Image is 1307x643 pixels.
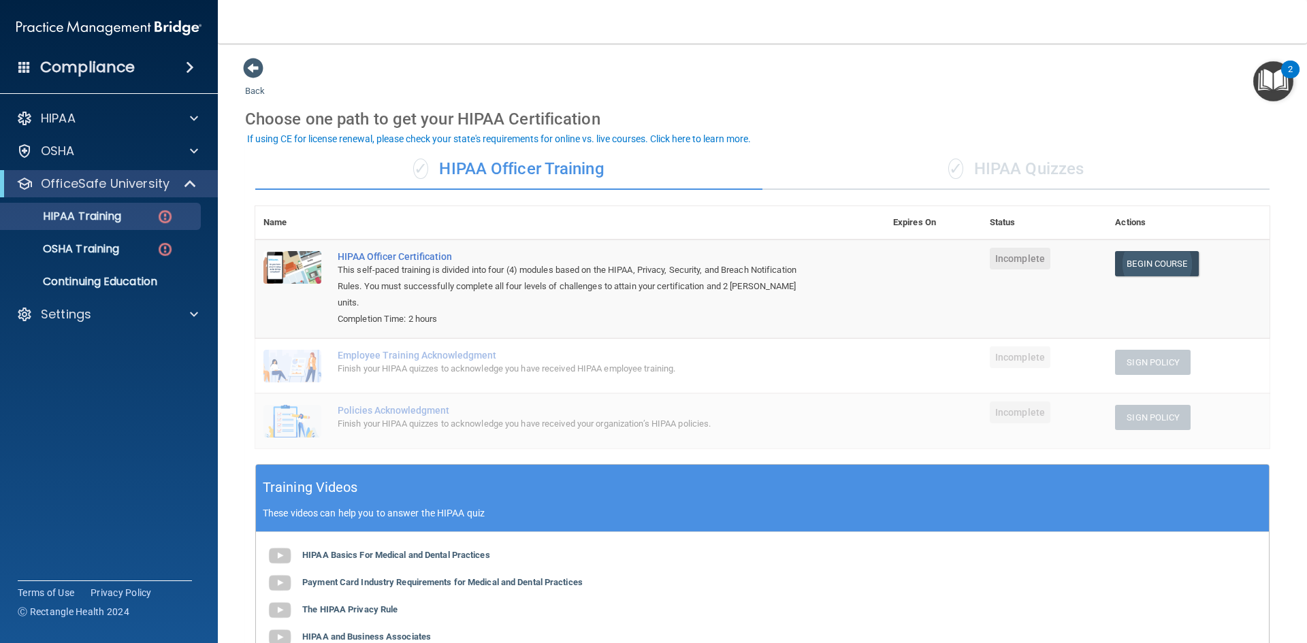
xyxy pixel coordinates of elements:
b: HIPAA Basics For Medical and Dental Practices [302,550,490,560]
div: Policies Acknowledgment [338,405,817,416]
div: HIPAA Quizzes [762,149,1270,190]
img: danger-circle.6113f641.png [157,241,174,258]
a: HIPAA [16,110,198,127]
button: Sign Policy [1115,405,1191,430]
p: These videos can help you to answer the HIPAA quiz [263,508,1262,518]
span: Incomplete [990,346,1050,368]
span: ✓ [948,159,963,179]
span: Incomplete [990,401,1050,423]
a: Terms of Use [18,586,74,599]
a: OfficeSafe University [16,176,197,192]
span: Incomplete [990,248,1050,269]
b: Payment Card Industry Requirements for Medical and Dental Practices [302,577,583,587]
p: HIPAA [41,110,76,127]
div: This self-paced training is divided into four (4) modules based on the HIPAA, Privacy, Security, ... [338,262,817,311]
b: The HIPAA Privacy Rule [302,604,398,614]
a: Privacy Policy [91,586,152,599]
p: Settings [41,306,91,323]
div: HIPAA Officer Training [255,149,762,190]
a: OSHA [16,143,198,159]
p: Continuing Education [9,275,195,288]
button: Sign Policy [1115,350,1191,375]
button: If using CE for license renewal, please check your state's requirements for online vs. live cours... [245,132,753,146]
div: 2 [1288,69,1293,87]
div: Completion Time: 2 hours [338,311,817,327]
img: gray_youtube_icon.38fcd6cc.png [266,542,293,570]
div: If using CE for license renewal, please check your state's requirements for online vs. live cours... [247,134,751,144]
img: gray_youtube_icon.38fcd6cc.png [266,570,293,597]
h4: Compliance [40,58,135,77]
img: PMB logo [16,14,201,42]
a: Back [245,69,265,96]
th: Actions [1107,206,1270,240]
span: Ⓒ Rectangle Health 2024 [18,605,129,619]
p: OfficeSafe University [41,176,170,192]
img: gray_youtube_icon.38fcd6cc.png [266,597,293,624]
div: Finish your HIPAA quizzes to acknowledge you have received HIPAA employee training. [338,361,817,377]
b: HIPAA and Business Associates [302,631,431,642]
span: ✓ [413,159,428,179]
div: Employee Training Acknowledgment [338,350,817,361]
th: Expires On [885,206,982,240]
div: Finish your HIPAA quizzes to acknowledge you have received your organization’s HIPAA policies. [338,416,817,432]
button: Open Resource Center, 2 new notifications [1253,61,1293,101]
a: Settings [16,306,198,323]
p: OSHA Training [9,242,119,256]
div: Choose one path to get your HIPAA Certification [245,99,1280,139]
p: OSHA [41,143,75,159]
th: Name [255,206,329,240]
a: HIPAA Officer Certification [338,251,817,262]
th: Status [982,206,1107,240]
a: Begin Course [1115,251,1198,276]
img: danger-circle.6113f641.png [157,208,174,225]
h5: Training Videos [263,476,358,499]
p: HIPAA Training [9,210,121,223]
